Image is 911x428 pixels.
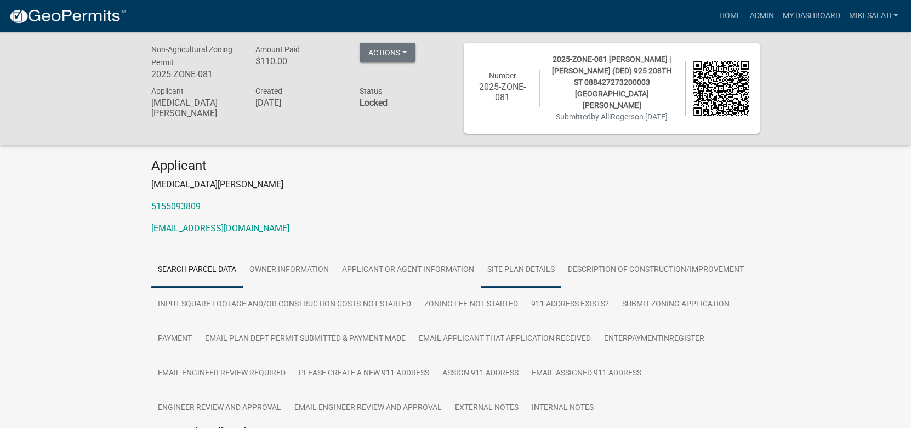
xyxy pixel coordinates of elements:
[418,287,525,322] a: Zoning Fee-Not Started
[292,356,436,391] a: Please create a new 911 address
[448,391,525,426] a: External Notes
[552,55,671,110] span: 2025-ZONE-081 [PERSON_NAME] | [PERSON_NAME] (DED) 925 208TH ST 088427273200003 [GEOGRAPHIC_DATA][...
[151,391,288,426] a: Engineer Review and Approval
[778,5,844,26] a: My Dashboard
[714,5,745,26] a: Home
[255,45,300,54] span: Amount Paid
[255,87,282,95] span: Created
[591,112,635,121] span: by AlliRogers
[693,61,749,117] img: QR code
[151,201,201,212] a: 5155093809
[360,43,415,62] button: Actions
[335,253,481,288] a: Applicant or Agent Information
[412,322,597,357] a: Email applicant that Application Received
[151,253,243,288] a: Search Parcel Data
[255,56,343,66] h6: $110.00
[525,287,616,322] a: 911 Address Exists?
[151,287,418,322] a: Input Square Footage and/or Construction Costs-Not Started
[151,158,760,174] h4: Applicant
[597,322,711,357] a: EnterPaymentInRegister
[561,253,750,288] a: Description of Construction/Improvement
[360,87,382,95] span: Status
[151,87,184,95] span: Applicant
[151,223,289,233] a: [EMAIL_ADDRESS][DOMAIN_NAME]
[151,45,232,67] span: Non-Agricultural Zoning Permit
[745,5,778,26] a: Admin
[360,98,388,108] strong: Locked
[151,356,292,391] a: Email Engineer review required
[151,322,198,357] a: Payment
[151,98,239,118] h6: [MEDICAL_DATA][PERSON_NAME]
[616,287,736,322] a: Submit Zoning Application
[525,391,600,426] a: Internal Notes
[481,253,561,288] a: Site Plan Details
[556,112,668,121] span: Submitted on [DATE]
[436,356,525,391] a: Assign 911 Address
[198,322,412,357] a: Email Plan Dept Permit submitted & Payment made
[255,98,343,108] h6: [DATE]
[243,253,335,288] a: Owner Information
[489,71,516,80] span: Number
[288,391,448,426] a: Email Engineer Review and Approval
[475,82,531,102] h6: 2025-ZONE-081
[151,178,760,191] p: [MEDICAL_DATA][PERSON_NAME]
[844,5,902,26] a: MikeSalati
[151,69,239,79] h6: 2025-ZONE-081
[525,356,648,391] a: Email Assigned 911 Address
